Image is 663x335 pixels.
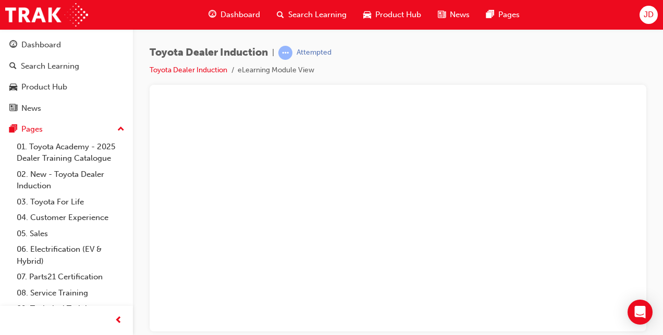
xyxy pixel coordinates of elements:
span: guage-icon [208,8,216,21]
img: Trak [5,3,88,27]
a: 01. Toyota Academy - 2025 Dealer Training Catalogue [13,139,129,166]
span: search-icon [9,62,17,71]
button: Pages [4,120,129,139]
a: Product Hub [4,78,129,97]
div: Attempted [297,48,331,58]
li: eLearning Module View [238,65,314,76]
span: News [450,9,470,21]
a: 05. Sales [13,226,129,242]
span: guage-icon [9,41,17,50]
a: 06. Electrification (EV & Hybrid) [13,241,129,269]
button: JD [640,6,658,24]
span: up-icon [117,123,125,136]
a: Dashboard [4,35,129,55]
div: Dashboard [21,39,61,51]
a: guage-iconDashboard [200,4,268,25]
span: Dashboard [220,9,260,21]
a: 08. Service Training [13,285,129,301]
a: news-iconNews [429,4,478,25]
span: Product Hub [375,9,421,21]
a: 04. Customer Experience [13,210,129,226]
span: news-icon [438,8,446,21]
a: 03. Toyota For Life [13,194,129,210]
span: news-icon [9,104,17,113]
span: pages-icon [486,8,494,21]
a: Toyota Dealer Induction [150,66,227,74]
span: pages-icon [9,125,17,134]
span: Toyota Dealer Induction [150,47,268,59]
a: car-iconProduct Hub [355,4,429,25]
div: Open Intercom Messenger [628,300,653,325]
span: car-icon [363,8,371,21]
span: search-icon [277,8,284,21]
span: Search Learning [288,9,347,21]
span: | [272,47,274,59]
a: Search Learning [4,57,129,76]
div: News [21,102,41,114]
span: car-icon [9,83,17,92]
a: 09. Technical Training [13,301,129,317]
div: Product Hub [21,81,67,93]
span: prev-icon [115,314,122,327]
button: DashboardSearch LearningProduct HubNews [4,33,129,120]
span: learningRecordVerb_ATTEMPT-icon [278,46,292,60]
div: Pages [21,123,43,135]
span: JD [644,9,654,21]
div: Search Learning [21,60,79,72]
a: News [4,99,129,118]
span: Pages [498,9,520,21]
a: 07. Parts21 Certification [13,269,129,285]
a: pages-iconPages [478,4,528,25]
a: 02. New - Toyota Dealer Induction [13,166,129,194]
a: search-iconSearch Learning [268,4,355,25]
